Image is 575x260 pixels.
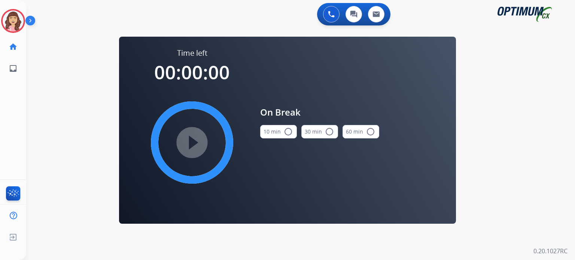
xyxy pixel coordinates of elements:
img: avatar [3,10,24,31]
button: 30 min [301,125,338,138]
span: 00:00:00 [154,59,230,85]
p: 0.20.1027RC [533,247,568,256]
mat-icon: radio_button_unchecked [284,127,293,136]
button: 60 min [343,125,379,138]
mat-icon: home [9,42,18,51]
span: On Break [260,105,379,119]
button: 10 min [260,125,297,138]
mat-icon: inbox [9,64,18,73]
mat-icon: radio_button_unchecked [325,127,334,136]
mat-icon: radio_button_unchecked [366,127,375,136]
span: Time left [177,48,207,58]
